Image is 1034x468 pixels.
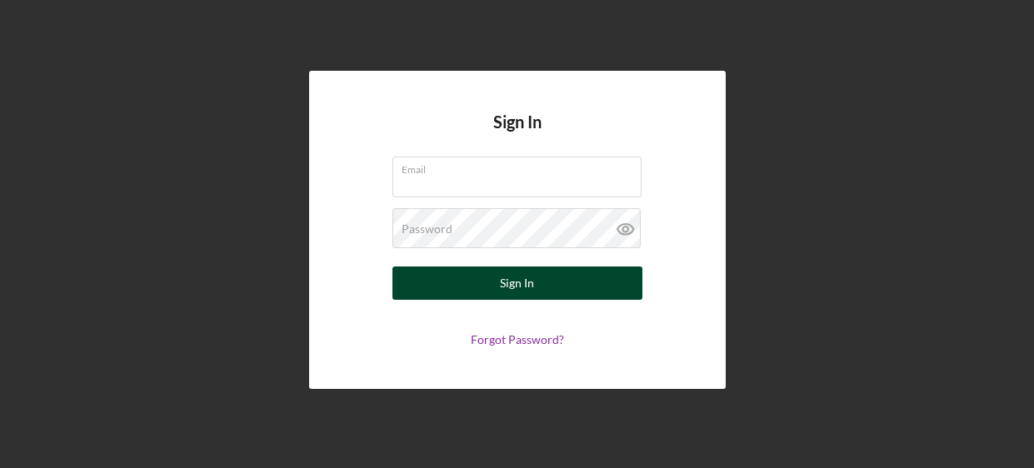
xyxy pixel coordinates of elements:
[493,112,542,157] h4: Sign In
[392,266,642,300] button: Sign In
[402,157,642,176] label: Email
[471,332,564,346] a: Forgot Password?
[402,222,452,236] label: Password
[500,266,534,300] div: Sign In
